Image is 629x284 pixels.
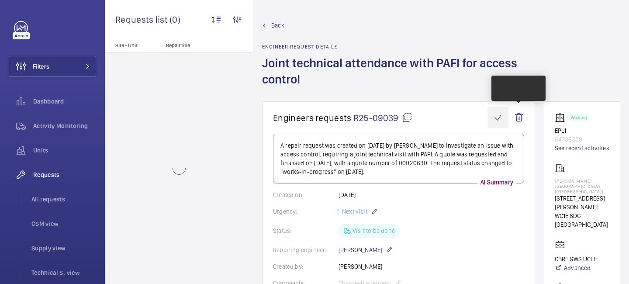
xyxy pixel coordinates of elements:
span: Next visit [340,208,367,215]
span: Filters [33,62,49,71]
p: Repair title [166,42,224,48]
p: [PERSON_NAME][GEOGRAPHIC_DATA] ([GEOGRAPHIC_DATA]) [555,178,609,194]
span: Back [271,21,284,30]
p: CBRE GWS UCLH [555,255,598,263]
img: elevator.svg [555,112,569,123]
span: Dashboard [33,97,96,106]
p: [PERSON_NAME] [339,245,393,255]
p: 64786359 [555,135,609,144]
a: See recent activities [555,144,609,152]
span: Units [33,146,96,155]
span: R25-09039 [353,112,412,123]
span: Technical S. view [31,268,96,277]
button: Filters [9,56,96,77]
span: Engineers requests [273,112,352,123]
span: Requests list [115,14,169,25]
span: Requests [33,170,96,179]
span: Activity Monitoring [33,121,96,130]
p: WC1E 6DG [GEOGRAPHIC_DATA] [555,211,609,229]
a: Advanced [555,263,598,272]
p: [STREET_ADDRESS][PERSON_NAME] [555,194,609,211]
h1: Joint technical attendance with PAFI for access control [262,55,536,101]
p: EPL1 [555,126,609,135]
p: Working [571,116,587,119]
p: Site - Unit [105,42,162,48]
span: CSM view [31,219,96,228]
p: A repair request was created on [DATE] by [PERSON_NAME] to investigate an issue with access contr... [280,141,517,176]
span: Supply view [31,244,96,253]
h2: Engineer request details [262,44,536,50]
span: All requests [31,195,96,204]
p: AI Summary [477,178,517,187]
